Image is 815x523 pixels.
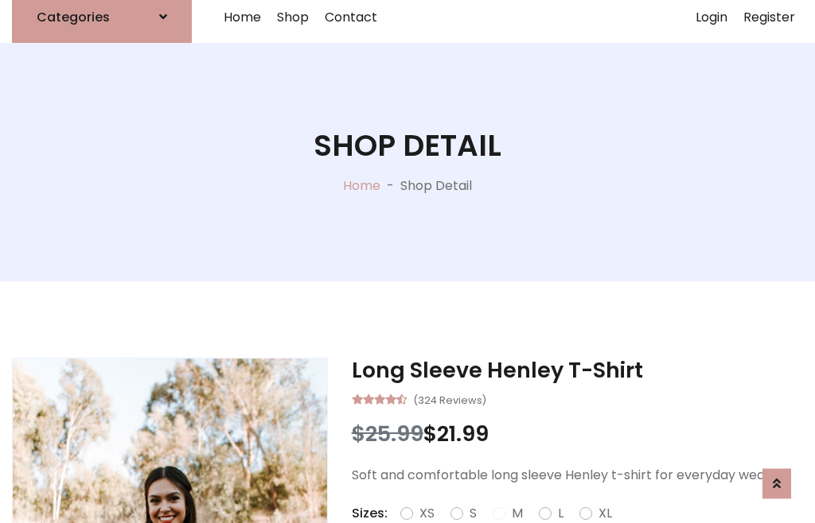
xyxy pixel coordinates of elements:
[352,358,803,383] h3: Long Sleeve Henley T-Shirt
[343,176,380,195] a: Home
[437,419,489,448] span: 21.99
[558,504,563,523] label: L
[352,419,423,448] span: $25.99
[470,504,477,523] label: S
[352,466,803,485] p: Soft and comfortable long sleeve Henley t-shirt for everyday wear.
[413,389,486,409] small: (324 Reviews)
[400,176,472,196] p: Shop Detail
[37,10,110,25] h6: Categories
[380,176,400,196] p: -
[512,504,523,523] label: M
[314,128,501,164] h1: Shop Detail
[599,504,612,523] label: XL
[352,504,388,523] p: Sizes:
[352,421,803,447] h3: $
[419,504,435,523] label: XS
